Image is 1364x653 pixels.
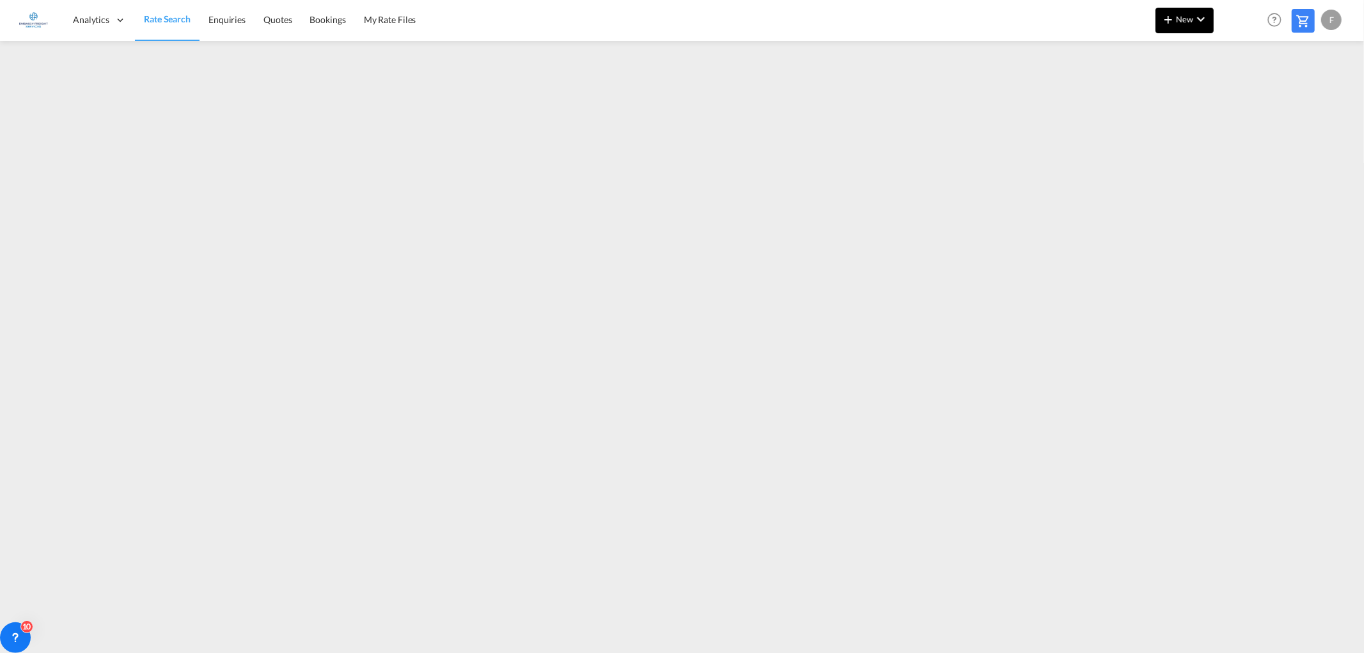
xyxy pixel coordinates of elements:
md-icon: icon-chevron-down [1193,12,1209,27]
span: Bookings [310,14,346,25]
button: icon-plus 400-fgNewicon-chevron-down [1156,8,1214,33]
div: F [1321,10,1342,30]
div: Help [1264,9,1292,32]
span: Enquiries [208,14,246,25]
span: Rate Search [144,13,191,24]
span: Help [1264,9,1285,31]
span: New [1161,14,1209,24]
span: Analytics [73,13,109,26]
img: e1326340b7c511ef854e8d6a806141ad.jpg [19,6,48,35]
span: My Rate Files [364,14,416,25]
md-icon: icon-plus 400-fg [1161,12,1176,27]
span: Quotes [263,14,292,25]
